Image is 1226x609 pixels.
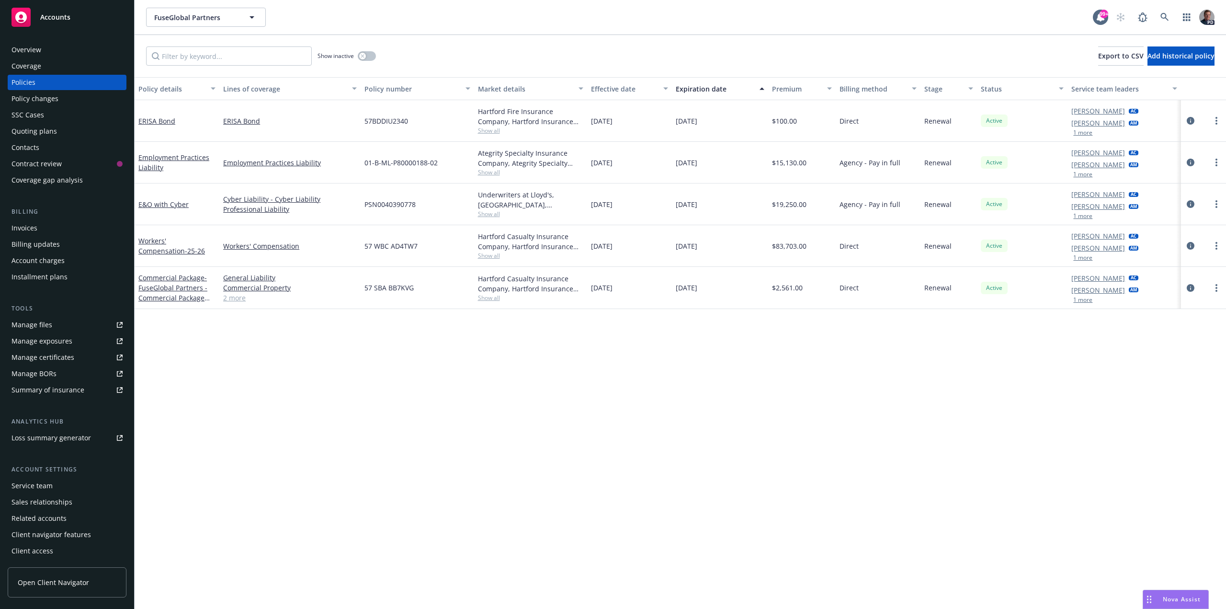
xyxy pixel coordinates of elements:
[8,430,126,446] a: Loss summary generator
[223,116,357,126] a: ERISA Bond
[772,84,822,94] div: Premium
[1098,46,1144,66] button: Export to CSV
[1071,84,1166,94] div: Service team leaders
[772,158,806,168] span: $15,130.00
[219,77,361,100] button: Lines of coverage
[8,207,126,217] div: Billing
[1111,8,1130,27] a: Start snowing
[1211,198,1222,210] a: more
[8,42,126,57] a: Overview
[8,317,126,333] a: Manage files
[1147,51,1215,60] span: Add historical policy
[11,156,62,172] div: Contract review
[364,116,408,126] span: 57BDDIU2340
[1100,10,1108,18] div: 99+
[8,478,126,494] a: Service team
[1211,115,1222,126] a: more
[924,158,952,168] span: Renewal
[364,158,438,168] span: 01-B-ML-P80000188-02
[8,543,126,559] a: Client access
[138,84,205,94] div: Policy details
[138,153,209,172] a: Employment Practices Liability
[478,294,583,302] span: Show all
[8,366,126,381] a: Manage BORs
[1071,189,1125,199] a: [PERSON_NAME]
[1071,243,1125,253] a: [PERSON_NAME]
[840,199,900,209] span: Agency - Pay in full
[676,84,754,94] div: Expiration date
[8,4,126,31] a: Accounts
[364,199,416,209] span: PSN0040390778
[361,77,474,100] button: Policy number
[591,158,613,168] span: [DATE]
[11,527,91,542] div: Client navigator features
[1071,273,1125,283] a: [PERSON_NAME]
[223,293,357,303] a: 2 more
[1211,282,1222,294] a: more
[1211,157,1222,168] a: more
[768,77,836,100] button: Premium
[676,241,697,251] span: [DATE]
[11,58,41,74] div: Coverage
[8,75,126,90] a: Policies
[478,126,583,135] span: Show all
[154,12,237,23] span: FuseGlobal Partners
[138,273,207,312] a: Commercial Package
[1071,118,1125,128] a: [PERSON_NAME]
[924,84,963,94] div: Stage
[924,199,952,209] span: Renewal
[1199,10,1215,25] img: photo
[11,478,53,494] div: Service team
[478,252,583,260] span: Show all
[8,350,126,365] a: Manage certificates
[11,107,44,123] div: SSC Cases
[1073,130,1092,136] button: 1 more
[223,204,357,214] a: Professional Liability
[8,527,126,542] a: Client navigator features
[772,116,797,126] span: $100.00
[223,283,357,293] a: Commercial Property
[672,77,768,100] button: Expiration date
[591,84,658,94] div: Effective date
[478,84,573,94] div: Market details
[772,241,806,251] span: $83,703.00
[1073,172,1092,177] button: 1 more
[985,284,1004,292] span: Active
[1143,590,1155,609] div: Drag to move
[8,494,126,510] a: Sales relationships
[1073,297,1092,303] button: 1 more
[985,241,1004,250] span: Active
[985,116,1004,125] span: Active
[146,8,266,27] button: FuseGlobal Partners
[1177,8,1196,27] a: Switch app
[676,158,697,168] span: [DATE]
[591,199,613,209] span: [DATE]
[223,273,357,283] a: General Liability
[1143,590,1209,609] button: Nova Assist
[920,77,977,100] button: Stage
[364,241,418,251] span: 57 WBC AD4TW7
[11,494,72,510] div: Sales relationships
[676,283,697,293] span: [DATE]
[135,77,219,100] button: Policy details
[1147,46,1215,66] button: Add historical policy
[478,231,583,252] div: Hartford Casualty Insurance Company, Hartford Insurance Group
[11,124,57,139] div: Quoting plans
[223,194,357,204] a: Cyber Liability - Cyber Liability
[8,107,126,123] a: SSC Cases
[1185,240,1196,252] a: circleInformation
[478,274,583,294] div: Hartford Casualty Insurance Company, Hartford Insurance Group
[11,172,83,188] div: Coverage gap analysis
[11,91,58,106] div: Policy changes
[8,140,126,155] a: Contacts
[11,140,39,155] div: Contacts
[138,116,175,126] a: ERISA Bond
[8,417,126,426] div: Analytics hub
[1211,240,1222,252] a: more
[924,116,952,126] span: Renewal
[11,333,72,349] div: Manage exposures
[772,283,803,293] span: $2,561.00
[977,77,1067,100] button: Status
[1071,148,1125,158] a: [PERSON_NAME]
[8,220,126,236] a: Invoices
